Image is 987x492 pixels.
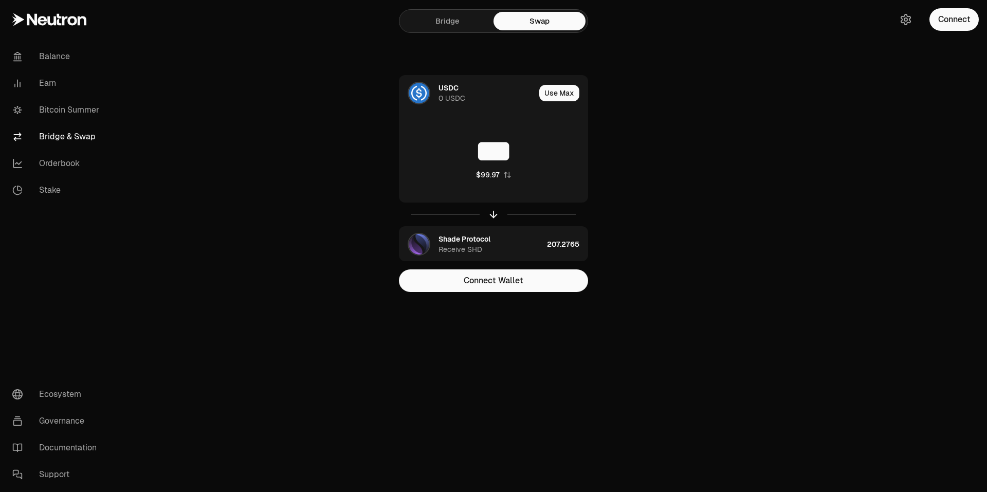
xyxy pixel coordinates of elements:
[4,43,111,70] a: Balance
[401,12,493,30] a: Bridge
[539,85,579,101] button: Use Max
[4,461,111,488] a: Support
[547,227,588,262] div: 207.2765
[399,227,588,262] button: SHD LogoShade ProtocolReceive SHD207.2765
[399,269,588,292] button: Connect Wallet
[4,150,111,177] a: Orderbook
[4,408,111,434] a: Governance
[929,8,979,31] button: Connect
[476,170,499,180] div: $99.97
[4,97,111,123] a: Bitcoin Summer
[4,177,111,204] a: Stake
[476,170,511,180] button: $99.97
[399,227,543,262] div: SHD LogoShade ProtocolReceive SHD
[438,244,482,254] div: Receive SHD
[409,83,429,103] img: USDC Logo
[4,434,111,461] a: Documentation
[409,234,429,254] img: SHD Logo
[4,123,111,150] a: Bridge & Swap
[438,83,459,93] div: USDC
[4,381,111,408] a: Ecosystem
[399,76,535,111] div: USDC LogoUSDC0 USDC
[438,234,490,244] div: Shade Protocol
[493,12,586,30] a: Swap
[4,70,111,97] a: Earn
[438,93,465,103] div: 0 USDC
